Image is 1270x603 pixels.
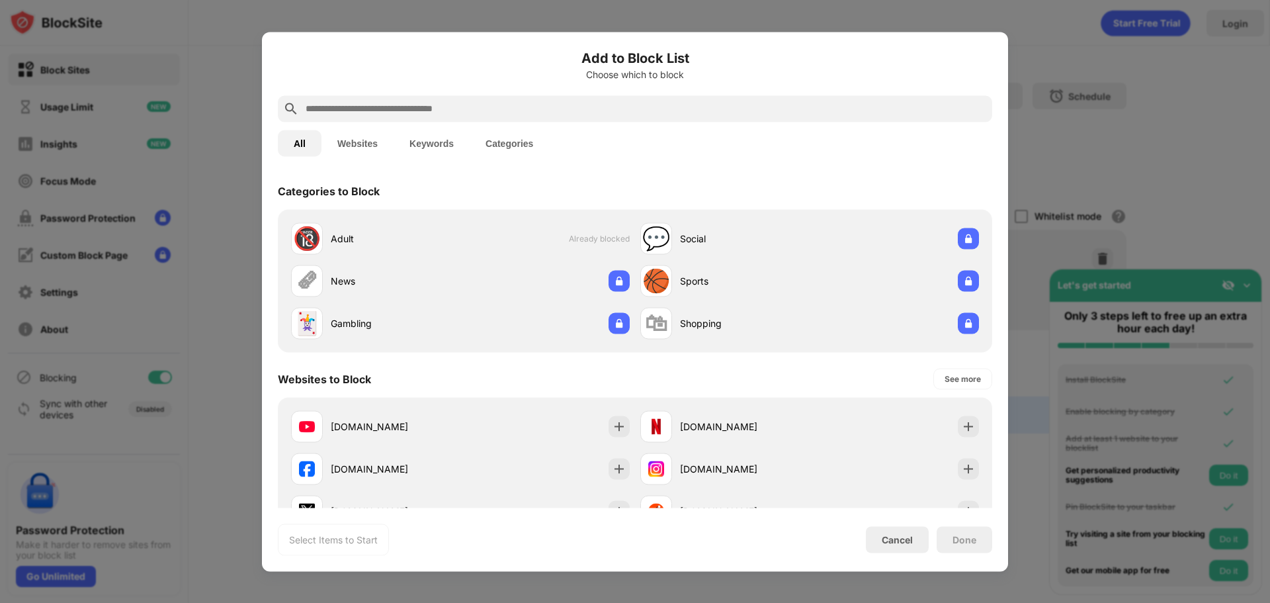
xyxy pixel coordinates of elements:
[680,274,810,288] div: Sports
[331,232,460,246] div: Adult
[680,504,810,518] div: [DOMAIN_NAME]
[321,130,394,156] button: Websites
[470,130,549,156] button: Categories
[642,267,670,295] div: 🏀
[278,372,371,385] div: Websites to Block
[648,418,664,434] img: favicons
[331,316,460,330] div: Gambling
[648,461,664,477] img: favicons
[299,418,315,434] img: favicons
[680,316,810,330] div: Shopping
[642,225,670,252] div: 💬
[278,48,992,68] h6: Add to Block List
[278,184,380,197] div: Categories to Block
[331,504,460,518] div: [DOMAIN_NAME]
[394,130,470,156] button: Keywords
[945,372,981,385] div: See more
[331,420,460,434] div: [DOMAIN_NAME]
[680,462,810,476] div: [DOMAIN_NAME]
[293,310,321,337] div: 🃏
[882,534,913,545] div: Cancel
[283,101,299,116] img: search.svg
[289,533,378,546] div: Select Items to Start
[293,225,321,252] div: 🔞
[645,310,667,337] div: 🛍
[296,267,318,295] div: 🗞
[278,69,992,79] div: Choose which to block
[331,274,460,288] div: News
[278,130,321,156] button: All
[299,503,315,519] img: favicons
[680,232,810,246] div: Social
[569,234,630,244] span: Already blocked
[680,420,810,434] div: [DOMAIN_NAME]
[331,462,460,476] div: [DOMAIN_NAME]
[648,503,664,519] img: favicons
[952,534,976,545] div: Done
[299,461,315,477] img: favicons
